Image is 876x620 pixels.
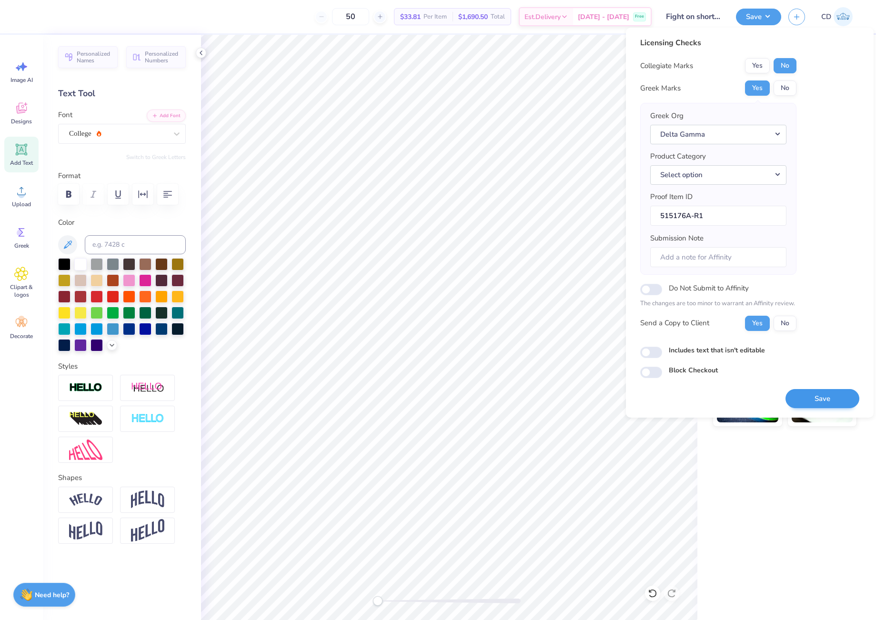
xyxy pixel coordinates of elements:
label: Product Category [650,151,706,162]
label: Do Not Submit to Affinity [669,282,749,294]
img: Shadow [131,382,164,394]
label: Font [58,110,72,120]
div: Licensing Checks [640,37,796,49]
input: Add a note for Affinity [650,247,786,268]
img: Negative Space [131,413,164,424]
button: Save [736,9,781,25]
span: Add Text [10,159,33,167]
img: Cedric Diasanta [834,7,853,26]
span: Decorate [10,332,33,340]
img: Flag [69,521,102,540]
span: Greek [14,242,29,250]
span: Upload [12,200,31,208]
span: $1,690.50 [458,12,488,22]
img: Arc [69,493,102,506]
span: Image AI [10,76,33,84]
button: Delta Gamma [650,125,786,144]
img: Free Distort [69,440,102,460]
label: Proof Item ID [650,191,693,202]
span: Personalized Names [77,50,112,64]
div: Text Tool [58,87,186,100]
input: Untitled Design [659,7,729,26]
button: Personalized Numbers [126,46,186,68]
strong: Need help? [35,590,69,600]
span: Per Item [423,12,447,22]
label: Format [58,170,186,181]
span: Clipart & logos [6,283,37,299]
button: Add Font [147,110,186,122]
div: Accessibility label [373,596,383,606]
button: Yes [745,80,770,96]
img: Stroke [69,382,102,393]
button: Yes [745,316,770,331]
label: Block Checkout [669,365,718,375]
div: Collegiate Marks [640,60,693,71]
button: No [774,316,796,331]
button: No [774,80,796,96]
span: [DATE] - [DATE] [578,12,629,22]
button: No [774,58,796,73]
input: – – [332,8,369,25]
label: Shapes [58,472,82,483]
button: Select option [650,165,786,185]
label: Submission Note [650,233,704,244]
span: Est. Delivery [524,12,561,22]
label: Greek Org [650,110,684,121]
label: Includes text that isn't editable [669,345,765,355]
button: Save [785,389,859,409]
span: Personalized Numbers [145,50,180,64]
img: Rise [131,519,164,542]
label: Color [58,217,186,228]
label: Styles [58,361,78,372]
span: Designs [11,118,32,125]
input: e.g. 7428 c [85,235,186,254]
button: Switch to Greek Letters [126,153,186,161]
img: 3D Illusion [69,411,102,427]
p: The changes are too minor to warrant an Affinity review. [640,299,796,309]
span: $33.81 [400,12,421,22]
span: Total [491,12,505,22]
a: CD [817,7,857,26]
button: Personalized Names [58,46,118,68]
img: Arch [131,490,164,509]
span: Free [635,13,644,20]
button: Yes [745,58,770,73]
div: Send a Copy to Client [640,318,709,329]
span: CD [821,11,831,22]
div: Greek Marks [640,83,681,94]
